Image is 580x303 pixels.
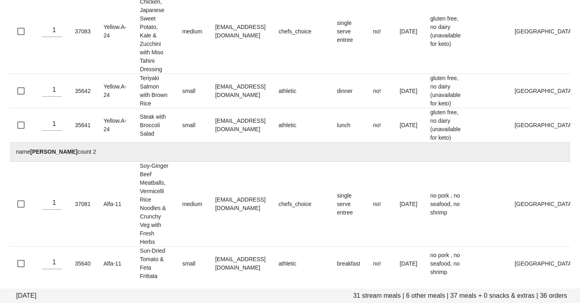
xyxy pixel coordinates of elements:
[133,247,176,280] td: Sun-Dried Tomato & Feta Frittata
[508,74,580,108] td: [GEOGRAPHIC_DATA]
[508,247,580,280] td: [GEOGRAPHIC_DATA]
[68,162,97,247] td: 37081
[209,108,272,142] td: [EMAIL_ADDRESS][DOMAIN_NAME]
[367,247,393,280] td: no!
[97,162,133,247] td: Alfa-11
[97,108,133,142] td: Yellow.A-24
[331,247,367,280] td: breakfast
[367,108,393,142] td: no!
[331,162,367,247] td: single serve entree
[68,247,97,280] td: 35640
[133,74,176,108] td: Teriyaki Salmon with Brown Rice
[393,74,424,108] td: [DATE]
[508,162,580,247] td: [GEOGRAPHIC_DATA]
[393,162,424,247] td: [DATE]
[424,162,467,247] td: no pork , no seafood, no shrimp
[97,247,133,280] td: Alfa-11
[272,108,330,142] td: athletic
[176,74,209,108] td: small
[272,247,330,280] td: athletic
[209,74,272,108] td: [EMAIL_ADDRESS][DOMAIN_NAME]
[424,247,467,280] td: no pork , no seafood, no shrimp
[508,108,580,142] td: [GEOGRAPHIC_DATA]
[272,162,330,247] td: chefs_choice
[30,148,77,155] strong: [PERSON_NAME]
[68,74,97,108] td: 35642
[133,162,176,247] td: Soy-Ginger Beef Meatballs, Vermicelli Rice Noodles & Crunchy Veg with Fresh Herbs
[209,162,272,247] td: [EMAIL_ADDRESS][DOMAIN_NAME]
[209,247,272,280] td: [EMAIL_ADDRESS][DOMAIN_NAME]
[97,74,133,108] td: Yellow.A-24
[393,108,424,142] td: [DATE]
[133,108,176,142] td: Steak with Broccoli Salad
[176,162,209,247] td: medium
[331,108,367,142] td: lunch
[424,108,467,142] td: gluten free, no dairy (unavailable for keto)
[176,108,209,142] td: small
[272,74,330,108] td: athletic
[176,247,209,280] td: small
[393,247,424,280] td: [DATE]
[68,108,97,142] td: 35641
[331,74,367,108] td: dinner
[424,74,467,108] td: gluten free, no dairy (unavailable for keto)
[367,162,393,247] td: no!
[367,74,393,108] td: no!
